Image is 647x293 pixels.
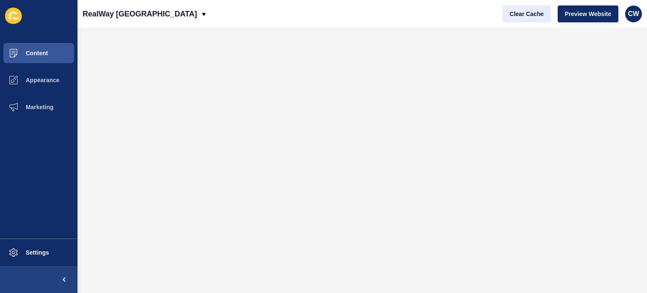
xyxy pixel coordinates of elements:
[510,10,544,18] span: Clear Cache
[628,10,639,18] span: CW
[503,5,551,22] button: Clear Cache
[565,10,611,18] span: Preview Website
[558,5,618,22] button: Preview Website
[83,3,197,24] p: RealWay [GEOGRAPHIC_DATA]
